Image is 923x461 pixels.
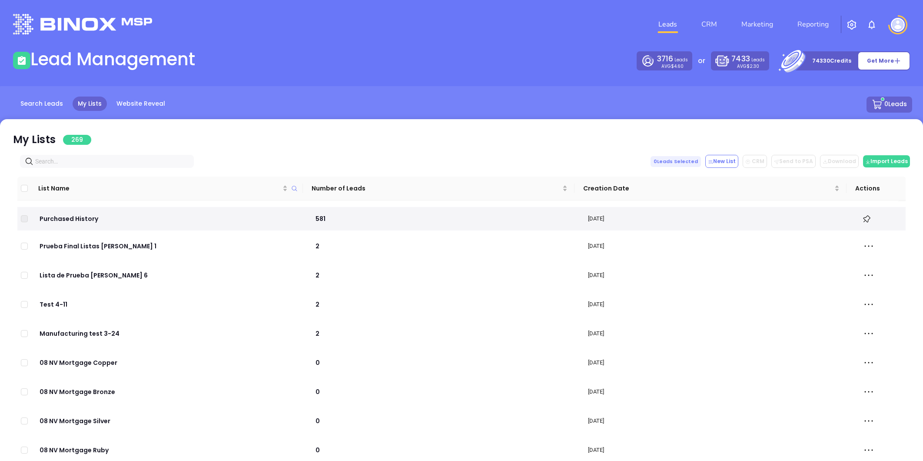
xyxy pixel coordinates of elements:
[588,271,847,280] p: [DATE]
[38,329,299,338] p: Manufacturing test 3-24
[657,53,673,64] span: 3716
[588,446,847,454] p: [DATE]
[655,16,681,33] a: Leads
[847,20,857,30] img: iconSetting
[794,16,832,33] a: Reporting
[314,445,573,455] p: 0
[314,241,573,251] p: 2
[738,16,777,33] a: Marketing
[891,18,905,32] img: user
[867,20,877,30] img: iconNotification
[15,97,68,111] a: Search Leads
[588,417,847,425] p: [DATE]
[314,214,573,224] p: 581
[35,157,182,166] input: Search…
[312,184,561,193] span: Number of Leads
[731,53,750,64] span: 7433
[38,300,299,309] p: Test 4-11
[657,53,688,64] p: Leads
[863,155,910,167] button: Import Leads
[820,155,859,168] button: Download
[671,63,684,70] span: $4.60
[698,16,720,33] a: CRM
[847,177,899,200] th: Actions
[771,155,816,168] button: Send to PSA
[38,416,299,426] p: 08 NV Mortgage Silver
[661,64,684,68] p: AVG
[314,329,573,338] p: 2
[867,97,912,113] button: 0Leads
[63,135,91,145] span: 269
[588,358,847,367] p: [DATE]
[588,214,847,223] p: [DATE]
[314,358,573,367] p: 0
[314,271,573,280] p: 2
[698,56,705,66] p: or
[314,300,573,309] p: 2
[31,177,303,200] th: List Name
[588,300,847,309] p: [DATE]
[13,132,91,147] div: My Lists
[314,416,573,426] p: 0
[38,241,299,251] p: Prueba Final Listas [PERSON_NAME] 1
[651,156,701,167] span: 0 Leads Selected
[588,242,847,251] p: [DATE]
[303,177,574,200] th: Number of Leads
[743,155,767,168] button: CRM
[574,177,846,200] th: Creation Date
[705,155,738,168] button: New List
[737,64,759,68] p: AVG
[583,184,832,193] span: Creation Date
[38,271,299,280] p: Lista de Prueba [PERSON_NAME] 6
[38,387,299,397] p: 08 NV Mortgage Bronze
[731,53,764,64] p: Leads
[38,184,281,193] span: List Name
[812,57,851,65] p: 74330 Credits
[38,358,299,367] p: 08 NV Mortgage Copper
[111,97,170,111] a: Website Reveal
[30,49,195,70] h1: Lead Management
[38,445,299,455] p: 08 NV Mortgage Ruby
[13,14,152,34] img: logo
[314,387,573,397] p: 0
[38,214,299,224] p: Purchased History
[747,63,759,70] span: $2.30
[858,52,910,70] button: Get More
[588,329,847,338] p: [DATE]
[588,388,847,396] p: [DATE]
[73,97,107,111] a: My Lists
